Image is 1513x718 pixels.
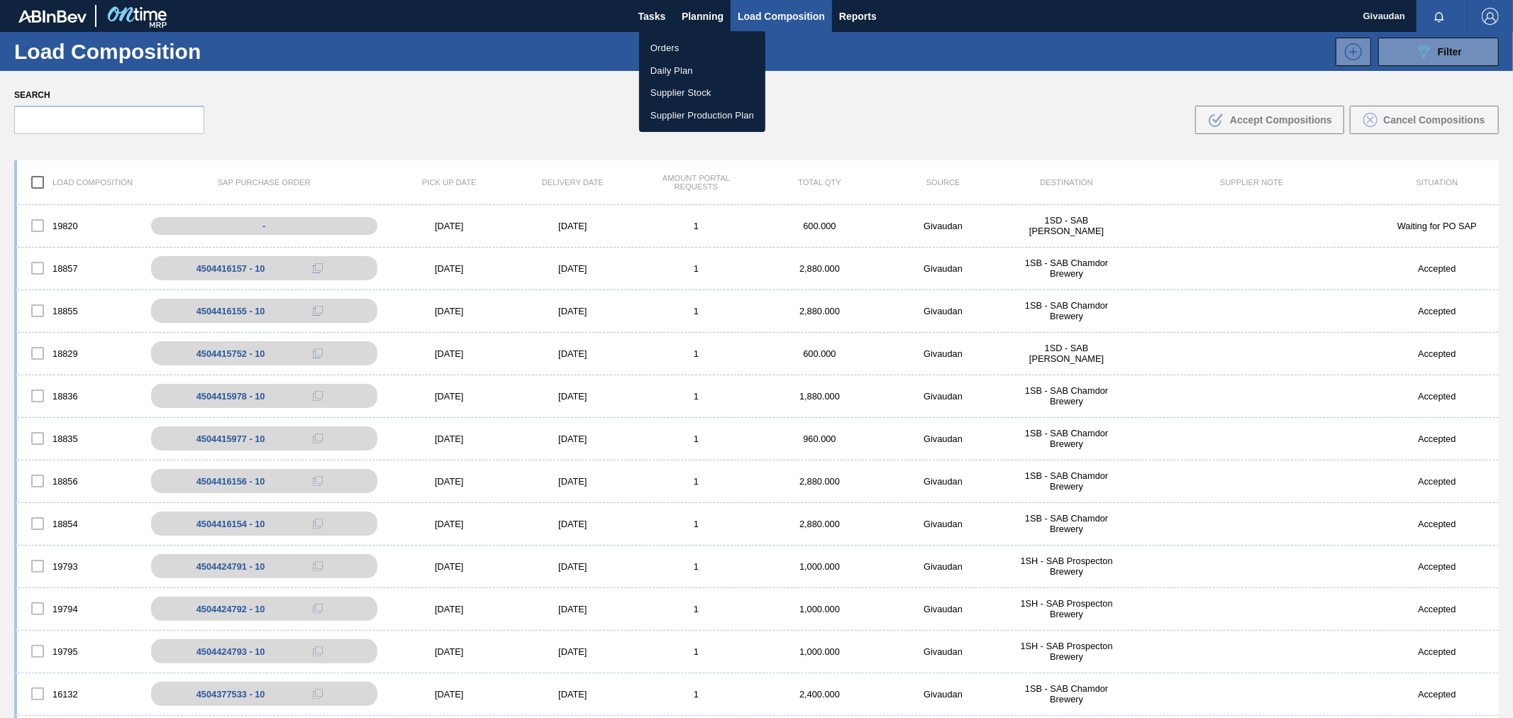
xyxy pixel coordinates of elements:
[639,82,765,104] a: Supplier Stock
[639,104,765,127] a: Supplier Production Plan
[639,37,765,60] a: Orders
[639,60,765,82] a: Daily Plan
